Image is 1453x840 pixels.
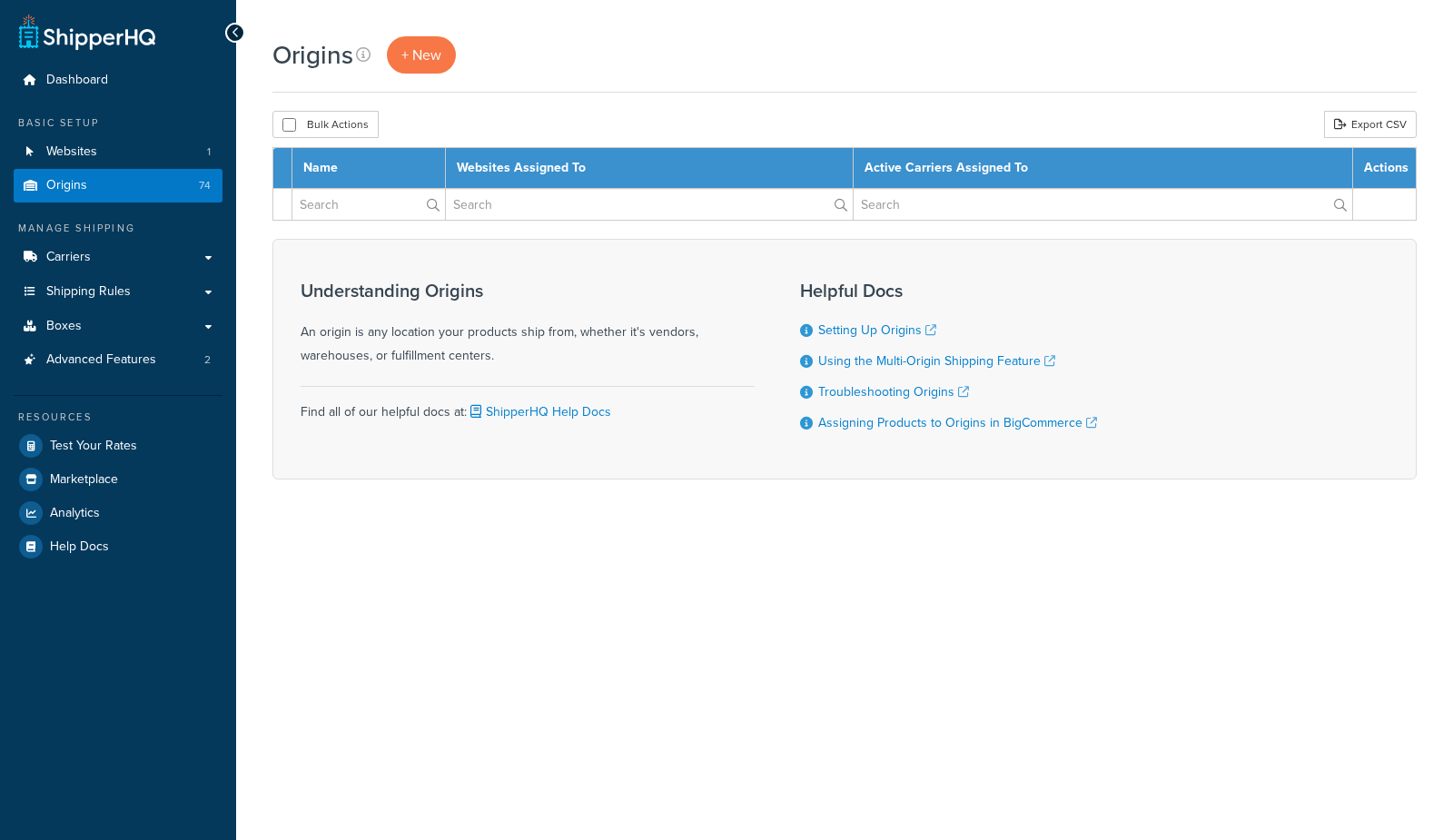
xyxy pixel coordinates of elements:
[199,178,211,193] span: 74
[272,37,353,73] h1: Origins
[800,281,1097,301] h3: Helpful Docs
[854,189,1352,220] input: Search
[14,135,222,169] a: Websites 1
[14,169,222,203] a: Origins 74
[14,241,222,274] a: Carriers
[46,319,82,334] span: Boxes
[207,144,211,160] span: 1
[46,144,97,160] span: Websites
[818,321,936,340] a: Setting Up Origins
[301,281,755,368] div: An origin is any location your products ship from, whether it's vendors, warehouses, or fulfillme...
[46,250,91,265] span: Carriers
[292,189,445,220] input: Search
[467,402,611,421] a: ShipperHQ Help Docs
[14,497,222,529] a: Analytics
[272,111,379,138] button: Bulk Actions
[46,178,87,193] span: Origins
[1324,111,1417,138] a: Export CSV
[204,352,211,368] span: 2
[14,410,222,425] div: Resources
[301,386,755,424] div: Find all of our helpful docs at:
[14,343,222,377] a: Advanced Features 2
[50,472,118,488] span: Marketplace
[14,169,222,203] li: Origins
[292,148,446,189] th: Name
[19,14,155,50] a: ShipperHQ Home
[387,36,456,74] a: + New
[301,281,755,301] h3: Understanding Origins
[401,44,441,65] span: + New
[14,530,222,563] a: Help Docs
[50,539,109,555] span: Help Docs
[14,135,222,169] li: Websites
[818,413,1097,432] a: Assigning Products to Origins in BigCommerce
[14,310,222,343] a: Boxes
[14,463,222,496] a: Marketplace
[818,382,969,401] a: Troubleshooting Origins
[446,148,853,189] th: Websites Assigned To
[853,148,1352,189] th: Active Carriers Assigned To
[46,284,131,300] span: Shipping Rules
[46,352,156,368] span: Advanced Features
[14,64,222,97] a: Dashboard
[50,439,137,454] span: Test Your Rates
[818,351,1055,371] a: Using the Multi-Origin Shipping Feature
[14,343,222,377] li: Advanced Features
[1353,148,1417,189] th: Actions
[14,115,222,131] div: Basic Setup
[14,275,222,309] a: Shipping Rules
[14,430,222,462] a: Test Your Rates
[50,506,100,521] span: Analytics
[46,73,108,88] span: Dashboard
[14,221,222,236] div: Manage Shipping
[446,189,852,220] input: Search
